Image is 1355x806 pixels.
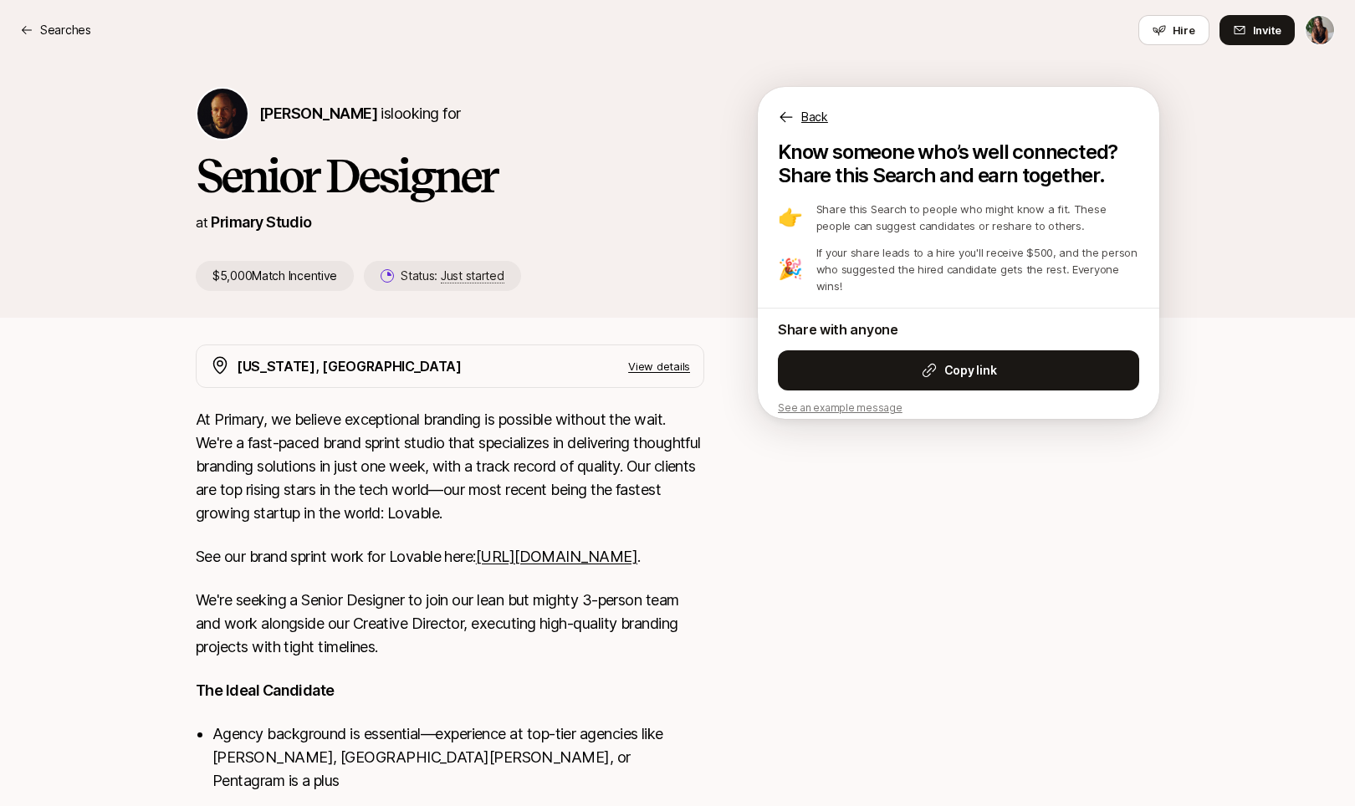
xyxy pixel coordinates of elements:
p: Know someone who’s well connected? Share this Search and earn together. [778,140,1139,187]
p: At Primary, we believe exceptional branding is possible without the wait. We're a fast-paced bran... [196,408,704,525]
a: Primary Studio [211,213,311,231]
h1: Senior Designer [196,150,704,201]
button: Invite [1219,15,1295,45]
p: 🎉 [778,259,803,279]
p: We're seeking a Senior Designer to join our lean but mighty 3-person team and work alongside our ... [196,589,704,659]
span: [PERSON_NAME] [259,105,377,122]
p: See our brand sprint work for Lovable here: . [196,545,704,569]
button: Copy link [778,350,1139,390]
button: Hire [1138,15,1209,45]
img: Nicholas Pattison [197,89,248,139]
strong: The Ideal Candidate [196,681,335,699]
img: Ciara Cornette [1306,16,1334,44]
p: If your share leads to a hire you'll receive $500, and the person who suggested the hired candida... [816,244,1139,294]
li: Agency background is essential—experience at top-tier agencies like [PERSON_NAME], [GEOGRAPHIC_DA... [212,722,704,793]
p: Share this Search to people who might know a fit. These people can suggest candidates or reshare ... [816,201,1139,234]
button: Ciara Cornette [1305,15,1335,45]
a: [URL][DOMAIN_NAME] [476,548,637,565]
p: at [196,212,207,233]
span: Just started [441,268,504,283]
strong: Copy link [944,360,996,380]
p: is looking for [259,102,460,125]
p: Searches [40,20,91,40]
span: Hire [1173,22,1195,38]
p: $5,000 Match Incentive [196,261,354,291]
p: [US_STATE], [GEOGRAPHIC_DATA] [237,355,462,377]
p: Status: [401,266,504,286]
p: See an example message [778,400,1139,416]
p: View details [628,358,690,375]
p: Share with anyone [778,319,1139,340]
p: 👉 [778,207,803,227]
p: Back [801,107,828,127]
span: Invite [1253,22,1281,38]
